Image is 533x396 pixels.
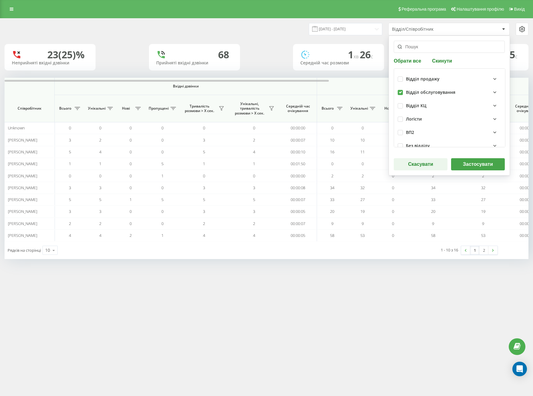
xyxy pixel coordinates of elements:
span: 19 [360,209,365,214]
span: 3 [253,185,255,190]
span: Нові [118,106,133,111]
span: 1 [69,161,71,166]
span: [PERSON_NAME] [8,185,37,190]
span: 1 [348,48,360,61]
span: [PERSON_NAME] [8,221,37,226]
span: [PERSON_NAME] [8,149,37,155]
span: 0 [331,161,333,166]
span: 1 [99,161,101,166]
div: 68 [218,49,229,60]
span: 0 [203,125,205,131]
div: Без відділу [406,143,430,148]
span: 0 [130,221,132,226]
span: 9 [362,221,364,226]
td: 00:00:05 [279,206,317,217]
div: Прийняті вхідні дзвінки [156,60,233,66]
span: 5 [161,161,164,166]
span: 0 [161,149,164,155]
span: Unknown [8,125,25,131]
span: 34 [330,185,334,190]
span: 0 [161,137,164,143]
span: 2 [99,137,101,143]
td: 00:00:07 [279,194,317,206]
span: 2 [362,173,364,179]
span: 0 [130,173,132,179]
span: 10 [330,137,334,143]
div: Логісти [406,117,422,122]
span: 0 [69,125,71,131]
span: 5 [69,149,71,155]
span: 2 [432,173,434,179]
span: 0 [130,185,132,190]
td: 00:00:00 [279,170,317,182]
span: Тривалість розмови > Х сек. [182,104,217,113]
span: 3 [203,209,205,214]
span: 26 [360,48,373,61]
span: Унікальні [88,106,106,111]
span: 0 [161,221,164,226]
span: 27 [481,197,485,202]
button: Скасувати [394,158,447,170]
span: 3 [69,185,71,190]
span: 5 [203,149,205,155]
span: Унікальні [350,106,368,111]
span: 58 [330,233,334,238]
span: 3 [69,137,71,143]
span: 33 [431,197,435,202]
div: 1 - 10 з 16 [441,247,458,253]
div: Open Intercom Messenger [512,362,527,376]
span: 9 [331,221,333,226]
span: 0 [161,125,164,131]
td: 00:00:10 [279,146,317,158]
span: Унікальні, тривалість розмови > Х сек. [232,101,267,116]
span: [PERSON_NAME] [8,137,37,143]
span: Пропущені [149,106,169,111]
span: 20 [431,209,435,214]
span: 4 [203,233,205,238]
span: 0 [392,185,394,190]
span: 2 [130,233,132,238]
span: 5 [161,197,164,202]
td: 00:00:07 [279,218,317,230]
span: Налаштування профілю [457,7,504,12]
span: 2 [203,221,205,226]
span: Середній час очікування [284,104,312,113]
span: 9 [432,221,434,226]
span: 0 [130,161,132,166]
span: 5 [99,197,101,202]
span: 53 [481,233,485,238]
span: [PERSON_NAME] [8,161,37,166]
button: Застосувати [451,158,505,170]
span: 3 [203,185,205,190]
span: [PERSON_NAME] [8,209,37,214]
span: 58 [431,233,435,238]
div: 23 (25)% [47,49,85,60]
span: 2 [331,173,333,179]
span: Реферальна програма [402,7,446,12]
span: [PERSON_NAME] [8,197,37,202]
input: Пошук [394,41,505,53]
span: 1 [130,197,132,202]
span: 2 [482,173,484,179]
div: ВП2 [406,130,414,135]
span: 27 [360,197,365,202]
span: 3 [99,209,101,214]
span: 4 [253,149,255,155]
span: 4 [99,233,101,238]
span: 33 [330,197,334,202]
span: Вихідні дзвінки [331,84,532,89]
div: Неприйняті вхідні дзвінки [12,60,88,66]
span: 0 [392,173,394,179]
span: Співробітник [10,106,49,111]
span: 10 [360,137,365,143]
span: 53 [360,233,365,238]
span: [PERSON_NAME] [8,173,37,179]
span: 0 [99,173,101,179]
span: 0 [253,125,255,131]
span: 19 [481,209,485,214]
span: Всього [320,106,335,111]
span: 34 [431,185,435,190]
span: 5 [69,197,71,202]
span: 0 [99,125,101,131]
span: 0 [392,221,394,226]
